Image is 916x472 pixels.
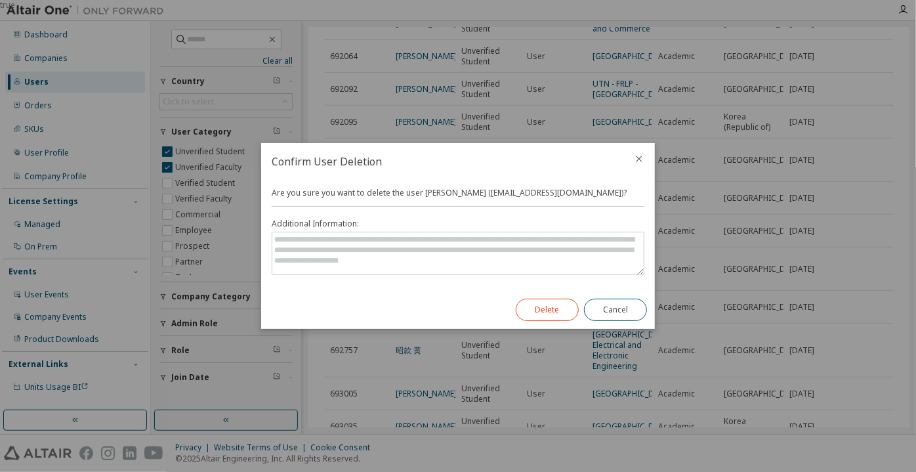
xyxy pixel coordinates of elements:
button: Cancel [584,299,647,321]
button: close [634,154,644,164]
h2: Confirm User Deletion [261,143,623,180]
label: Additional Information: [272,219,644,229]
div: Are you sure you want to delete the user [PERSON_NAME] ([EMAIL_ADDRESS][DOMAIN_NAME])? [272,188,644,275]
button: Delete [516,299,579,321]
